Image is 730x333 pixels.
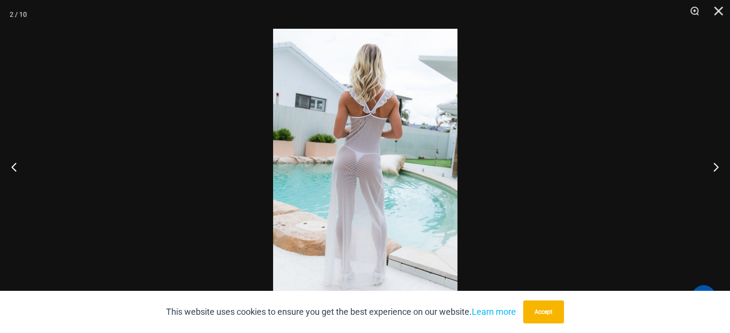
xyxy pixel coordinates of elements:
[166,305,516,319] p: This website uses cookies to ensure you get the best experience on our website.
[273,29,457,304] img: Sometimes White 587 Dress 09
[10,7,27,22] div: 2 / 10
[694,143,730,191] button: Next
[523,300,564,323] button: Accept
[472,307,516,317] a: Learn more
